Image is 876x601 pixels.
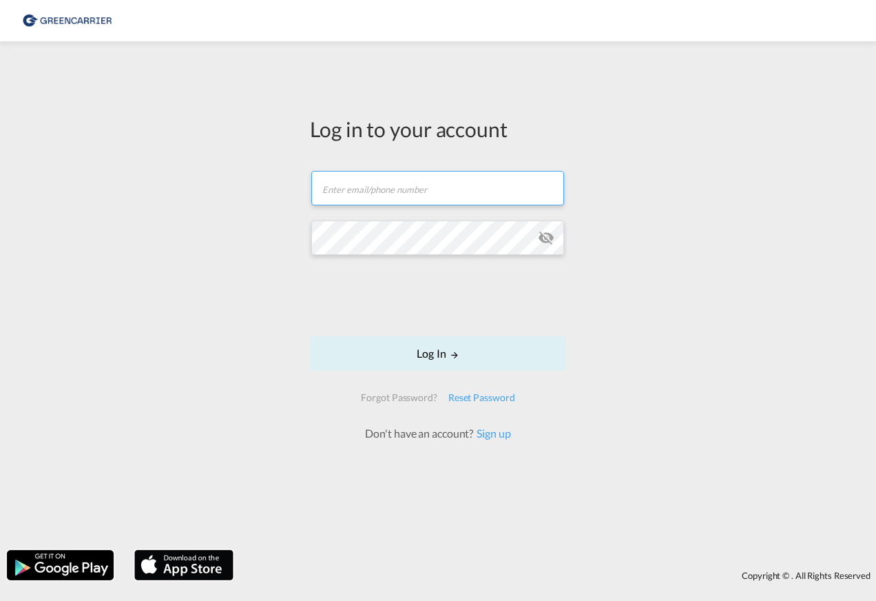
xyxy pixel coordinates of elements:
img: google.png [6,549,115,582]
a: Sign up [473,427,510,440]
div: Reset Password [443,385,521,410]
input: Enter email/phone number [311,171,564,205]
iframe: reCAPTCHA [333,269,543,323]
div: Forgot Password? [355,385,442,410]
div: Log in to your account [310,114,566,143]
md-icon: icon-eye-off [538,230,554,246]
div: Copyright © . All Rights Reserved [240,564,876,587]
div: Don't have an account? [350,426,525,441]
img: apple.png [133,549,235,582]
img: 8cf206808afe11efa76fcd1e3d746489.png [21,6,114,37]
button: LOGIN [310,336,566,371]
